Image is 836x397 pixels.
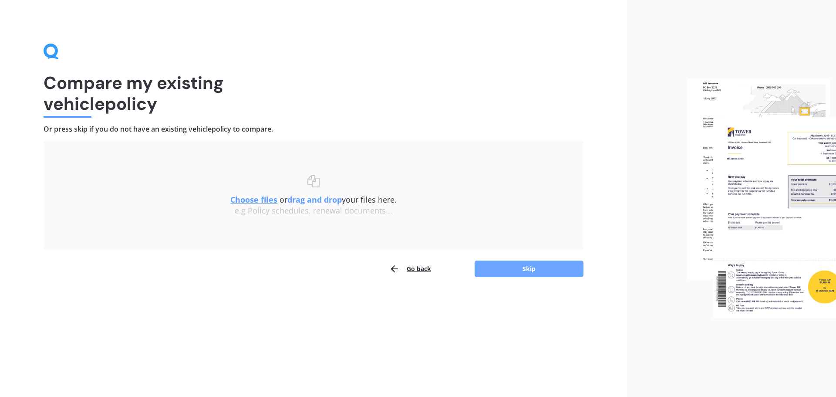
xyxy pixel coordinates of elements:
[389,260,431,278] button: Go back
[688,79,836,319] img: files.webp
[61,206,566,216] div: e.g Policy schedules, renewal documents...
[44,72,583,114] h1: Compare my existing vehicle policy
[287,194,342,205] b: drag and drop
[230,194,397,205] span: or your files here.
[475,261,583,277] button: Skip
[44,125,583,134] h4: Or press skip if you do not have an existing vehicle policy to compare.
[230,194,277,205] u: Choose files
